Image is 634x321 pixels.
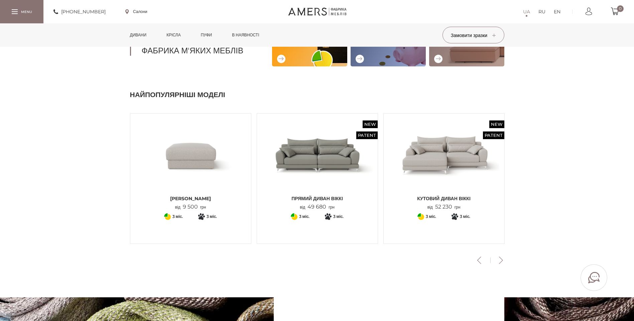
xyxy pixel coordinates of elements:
span: Прямий диван ВІККІ [262,195,373,202]
span: Patent [483,131,504,139]
a: Пуфи [196,23,217,47]
button: Замовити зразки [442,27,504,43]
a: Пуф БРУНО [PERSON_NAME] від9 500грн [135,118,246,210]
span: 49 680 [305,204,329,210]
span: Кутовий диван ВІККІ [389,195,499,202]
a: EN [554,8,560,16]
a: [PHONE_NUMBER] [53,8,106,16]
span: 9 500 [180,204,200,210]
span: Замовити зразки [451,32,496,38]
span: New [363,120,378,128]
a: Крісла [161,23,185,47]
span: 0 [617,5,624,12]
a: New Patent Кутовий диван ВІККІ Кутовий диван ВІККІ Кутовий диван ВІККІ від52 230грн [389,118,499,210]
button: Next [495,257,507,264]
p: від грн [300,204,335,210]
a: в наявності [227,23,264,47]
span: 52 230 [433,204,455,210]
button: Previous [474,257,485,264]
span: New [489,120,504,128]
span: [PERSON_NAME] [135,195,246,202]
span: Patent [356,131,378,139]
p: від грн [175,204,206,210]
p: від грн [427,204,461,210]
a: Салони [125,9,147,15]
a: Дивани [125,23,152,47]
a: RU [538,8,545,16]
a: UA [523,8,530,16]
img: Пуф БРУНО [135,118,246,192]
h2: Найпопулярніші моделі [130,90,504,100]
a: New Patent Прямий диван ВІККІ Прямий диван ВІККІ Прямий диван ВІККІ від49 680грн [262,118,373,210]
